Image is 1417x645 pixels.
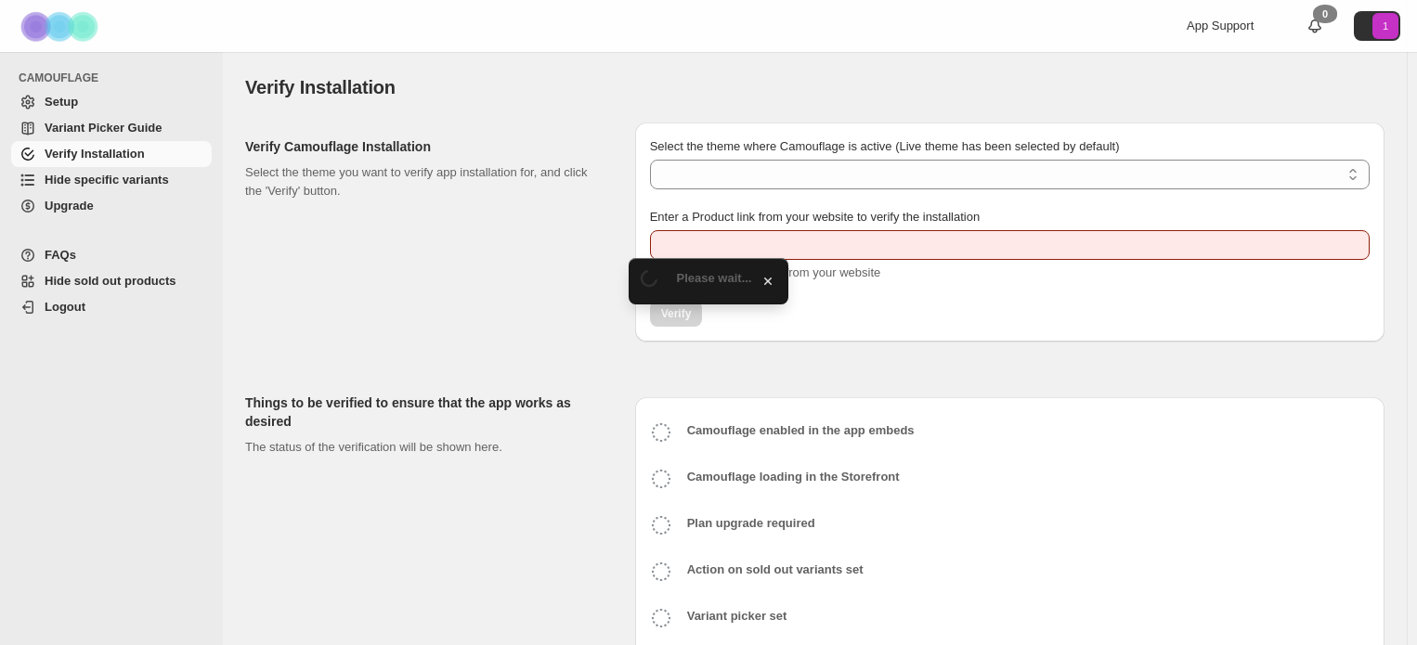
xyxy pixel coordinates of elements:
[1306,17,1324,35] a: 0
[45,121,162,135] span: Variant Picker Guide
[245,137,605,156] h2: Verify Camouflage Installation
[650,210,981,224] span: Enter a Product link from your website to verify the installation
[245,393,605,431] h2: Things to be verified to ensure that the app works as desired
[245,77,396,97] span: Verify Installation
[11,167,212,193] a: Hide specific variants
[45,199,94,213] span: Upgrade
[45,248,76,262] span: FAQs
[687,470,900,484] b: Camouflage loading in the Storefront
[11,294,212,320] a: Logout
[11,242,212,268] a: FAQs
[11,115,212,141] a: Variant Picker Guide
[1187,19,1254,32] span: App Support
[11,89,212,115] a: Setup
[15,1,108,52] img: Camouflage
[45,147,145,161] span: Verify Installation
[45,95,78,109] span: Setup
[1383,20,1388,32] text: 1
[677,271,752,285] span: Please wait...
[45,300,85,314] span: Logout
[1313,5,1337,23] div: 0
[19,71,214,85] span: CAMOUFLAGE
[687,516,815,530] b: Plan upgrade required
[11,268,212,294] a: Hide sold out products
[245,438,605,457] p: The status of the verification will be shown here.
[45,274,176,288] span: Hide sold out products
[245,163,605,200] p: Select the theme you want to verify app installation for, and click the 'Verify' button.
[650,139,1120,153] span: Select the theme where Camouflage is active (Live theme has been selected by default)
[687,423,915,437] b: Camouflage enabled in the app embeds
[1372,13,1398,39] span: Avatar with initials 1
[687,562,864,576] b: Action on sold out variants set
[1354,11,1400,41] button: Avatar with initials 1
[11,141,212,167] a: Verify Installation
[11,193,212,219] a: Upgrade
[45,173,169,187] span: Hide specific variants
